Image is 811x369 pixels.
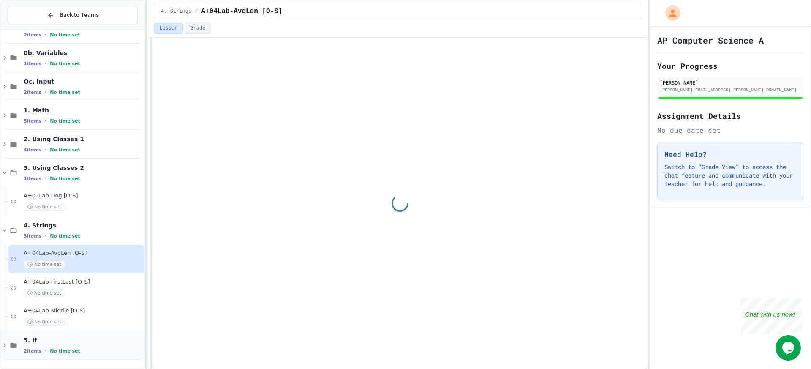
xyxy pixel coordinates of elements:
[24,192,143,200] span: A+03Lab-Dog [O-S]
[50,147,80,153] span: No time set
[24,279,143,286] span: A+04Lab-FirstLast [O-S]
[50,118,80,124] span: No time set
[657,125,803,135] div: No due date set
[201,6,282,16] span: A+04Lab-AvgLen [O-S]
[24,221,143,229] span: 4. Strings
[24,233,41,239] span: 3 items
[45,146,46,153] span: •
[24,348,41,354] span: 2 items
[24,318,65,326] span: No time set
[657,34,764,46] h1: AP Computer Science A
[45,31,46,38] span: •
[45,232,46,239] span: •
[195,8,198,15] span: /
[45,60,46,67] span: •
[657,60,803,72] h2: Your Progress
[45,89,46,96] span: •
[154,23,183,34] button: Lesson
[24,307,143,314] span: A+04Lab-Middle [O-S]
[776,335,803,361] iframe: chat widget
[660,79,801,86] div: [PERSON_NAME]
[161,8,191,15] span: 4. Strings
[24,176,41,181] span: 1 items
[24,336,143,344] span: 5. If
[24,90,41,95] span: 2 items
[24,78,143,85] span: Oc. Input
[45,347,46,354] span: •
[24,260,65,268] span: No time set
[50,176,80,181] span: No time set
[656,3,683,23] div: My Account
[24,135,143,143] span: 2. Using Classes 1
[657,110,803,122] h2: Assignment Details
[50,61,80,66] span: No time set
[24,250,143,257] span: A+04Lab-AvgLen [O-S]
[45,118,46,124] span: •
[664,149,796,159] h3: Need Help?
[24,32,41,38] span: 2 items
[24,203,65,211] span: No time set
[50,348,80,354] span: No time set
[60,11,99,19] span: Back to Teams
[660,87,801,93] div: [PERSON_NAME][EMAIL_ADDRESS][PERSON_NAME][DOMAIN_NAME]
[50,233,80,239] span: No time set
[50,32,80,38] span: No time set
[8,6,138,24] button: Back to Teams
[24,49,143,57] span: 0b. Variables
[664,163,796,188] p: Switch to "Grade View" to access the chat feature and communicate with your teacher for help and ...
[185,23,211,34] button: Grade
[741,298,803,334] iframe: chat widget
[24,107,143,114] span: 1. Math
[50,90,80,95] span: No time set
[24,164,143,172] span: 3. Using Classes 2
[24,118,41,124] span: 5 items
[24,61,41,66] span: 1 items
[24,147,41,153] span: 4 items
[45,175,46,182] span: •
[24,289,65,297] span: No time set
